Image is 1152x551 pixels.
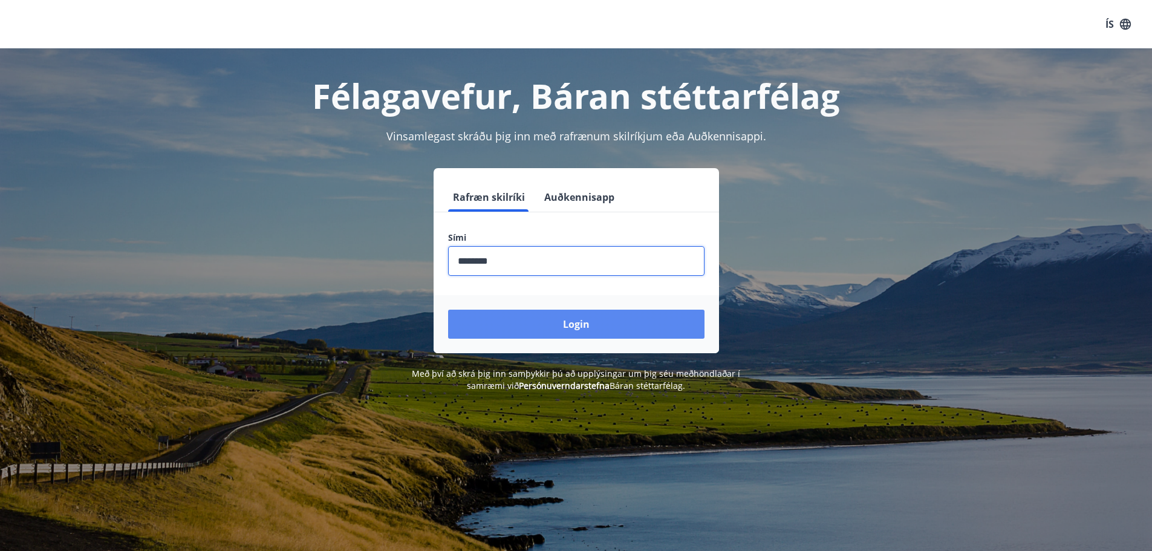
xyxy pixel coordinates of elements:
[412,368,740,391] span: Með því að skrá þig inn samþykkir þú að upplýsingar um þig séu meðhöndlaðar í samræmi við Báran s...
[519,380,610,391] a: Persónuverndarstefna
[386,129,766,143] span: Vinsamlegast skráðu þig inn með rafrænum skilríkjum eða Auðkennisappi.
[448,183,530,212] button: Rafræn skilríki
[448,310,705,339] button: Login
[539,183,619,212] button: Auðkennisapp
[1099,13,1137,35] button: ÍS
[155,73,997,119] h1: Félagavefur, Báran stéttarfélag
[448,232,705,244] label: Sími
